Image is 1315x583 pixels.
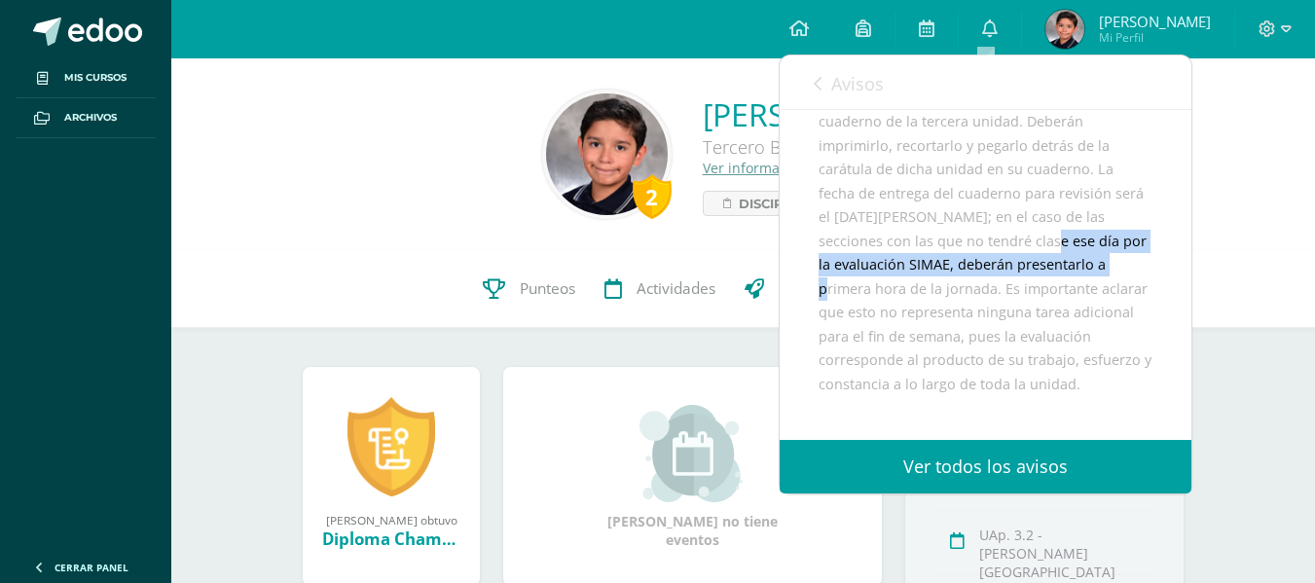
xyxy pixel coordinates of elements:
[639,405,746,502] img: event_small.png
[637,278,715,299] span: Actividades
[596,405,790,549] div: [PERSON_NAME] no tiene eventos
[546,93,668,215] img: 06acc7cec6d9f5114eeeaa99db1a82ab.png
[322,512,460,528] div: [PERSON_NAME] obtuvo
[1033,71,1059,92] span: 346
[1033,71,1157,92] span: avisos sin leer
[590,250,730,328] a: Actividades
[520,278,575,299] span: Punteos
[468,250,590,328] a: Punteos
[633,174,672,219] div: 2
[16,98,156,138] a: Archivos
[703,135,945,159] div: Tercero Básico C
[64,110,117,126] span: Archivos
[739,192,816,215] span: Disciplina
[55,561,128,574] span: Cerrar panel
[703,159,880,177] a: Ver información personal...
[979,526,1153,581] div: UAp. 3.2 - [PERSON_NAME][GEOGRAPHIC_DATA]
[322,528,460,550] div: Diploma Champagnat
[16,58,156,98] a: Mis cursos
[730,250,871,328] a: Trayectoria
[831,72,884,95] span: Avisos
[1045,10,1084,49] img: 065004b2ddcd19ac3d703abcbadfc131.png
[819,15,1152,539] div: Buenas tardes, estimados estudiantes: les recuerdo que en la plataforma Teams ya se encuentra dis...
[703,93,945,135] a: [PERSON_NAME]
[1099,29,1211,46] span: Mi Perfil
[1099,12,1211,31] span: [PERSON_NAME]
[703,191,836,216] a: Disciplina
[64,70,127,86] span: Mis cursos
[780,440,1191,493] a: Ver todos los avisos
